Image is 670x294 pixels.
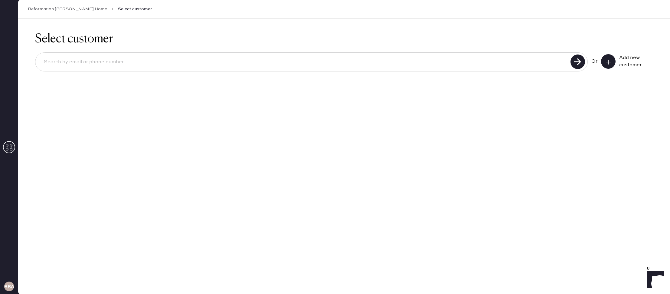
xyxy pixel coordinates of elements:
a: Reformation [PERSON_NAME] Home [28,6,107,12]
input: Search by email or phone number [39,55,569,69]
div: Add new customer [619,54,649,69]
h1: Select customer [35,32,653,46]
div: Or [591,58,597,65]
h3: RRA [4,284,14,289]
span: Select customer [118,6,152,12]
iframe: Front Chat [641,267,667,293]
